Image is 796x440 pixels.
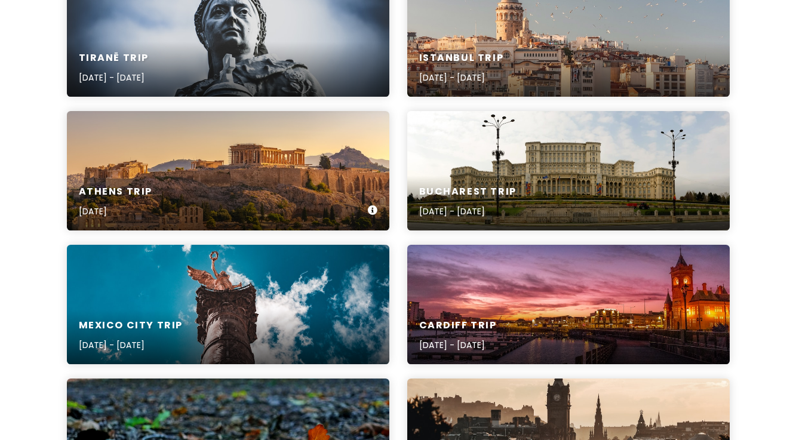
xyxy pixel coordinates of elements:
[67,245,389,364] a: a tall tower with a statue on top of itMexico City Trip[DATE] - [DATE]
[79,71,149,84] p: [DATE] - [DATE]
[79,186,153,198] h6: Athens Trip
[407,111,730,230] a: beige concrete building under white clouds during daytimeBucharest Trip[DATE] - [DATE]
[407,245,730,364] a: body of water near city buildings during sunsetCardiff Trip[DATE] - [DATE]
[419,339,497,352] p: [DATE] - [DATE]
[79,52,149,64] h6: Tiranë Trip
[67,111,389,230] a: brown concrete building under blue sky during daytimeAthens Trip[DATE]
[419,52,504,64] h6: Istanbul Trip
[419,186,517,198] h6: Bucharest Trip
[79,319,183,332] h6: Mexico City Trip
[419,71,504,84] p: [DATE] - [DATE]
[79,339,183,352] p: [DATE] - [DATE]
[79,205,153,218] p: [DATE]
[419,205,517,218] p: [DATE] - [DATE]
[419,319,497,332] h6: Cardiff Trip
